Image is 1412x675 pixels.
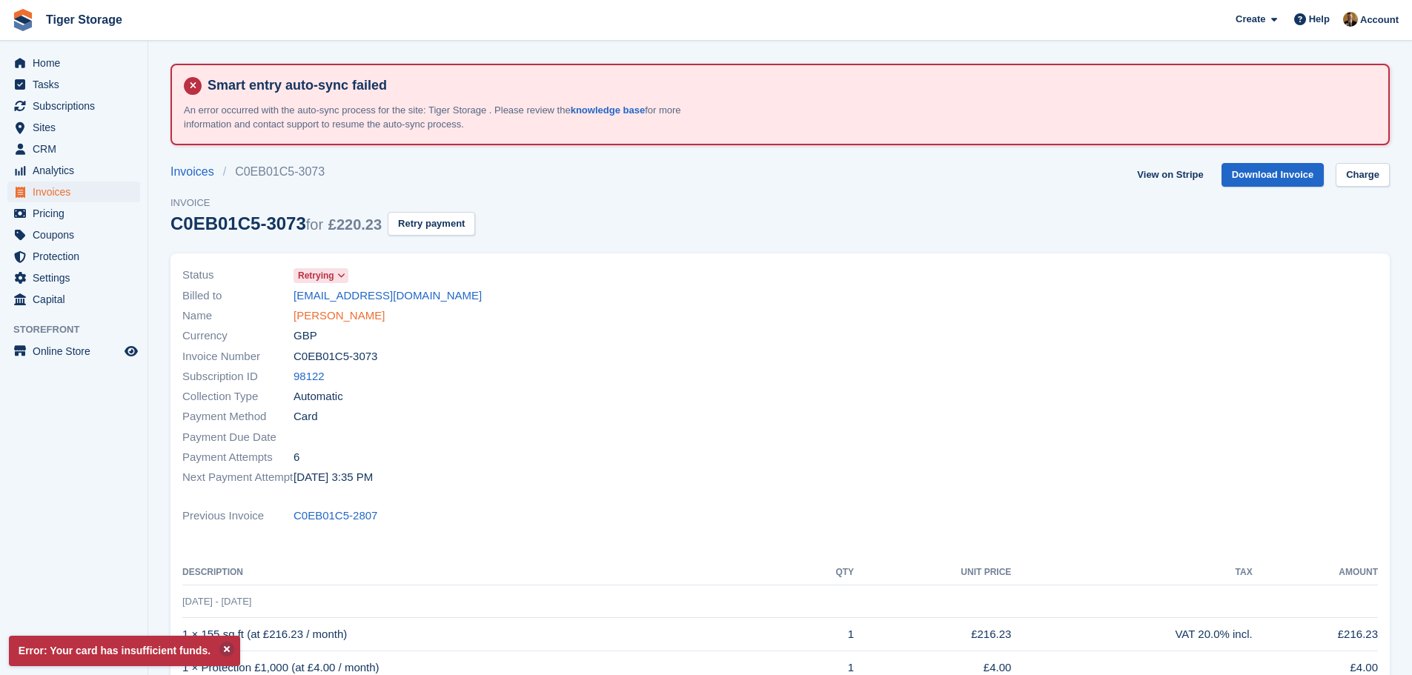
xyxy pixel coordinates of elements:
[1309,12,1330,27] span: Help
[182,287,294,305] span: Billed to
[33,203,122,224] span: Pricing
[122,342,140,360] a: Preview store
[294,307,385,325] a: [PERSON_NAME]
[13,322,148,337] span: Storefront
[7,289,140,310] a: menu
[33,246,122,267] span: Protection
[182,618,797,651] td: 1 × 155 sq ft (at £216.23 / month)
[7,96,140,116] a: menu
[182,348,294,365] span: Invoice Number
[1131,163,1209,187] a: View on Stripe
[182,469,294,486] span: Next Payment Attempt
[33,117,122,138] span: Sites
[7,225,140,245] a: menu
[33,267,122,288] span: Settings
[182,508,294,525] span: Previous Invoice
[33,225,122,245] span: Coupons
[170,196,475,210] span: Invoice
[182,449,294,466] span: Payment Attempts
[294,267,348,284] a: Retrying
[170,163,223,181] a: Invoices
[294,449,299,466] span: 6
[854,561,1011,585] th: Unit Price
[170,213,382,233] div: C0EB01C5-3073
[854,618,1011,651] td: £216.23
[182,596,251,607] span: [DATE] - [DATE]
[294,469,373,486] time: 2025-09-05 14:35:12 UTC
[1336,163,1390,187] a: Charge
[7,53,140,73] a: menu
[33,182,122,202] span: Invoices
[294,327,317,345] span: GBP
[7,182,140,202] a: menu
[1360,13,1399,27] span: Account
[1222,163,1325,187] a: Download Invoice
[182,327,294,345] span: Currency
[182,408,294,425] span: Payment Method
[797,618,854,651] td: 1
[294,508,377,525] a: C0EB01C5-2807
[33,74,122,95] span: Tasks
[182,307,294,325] span: Name
[182,267,294,284] span: Status
[7,74,140,95] a: menu
[7,203,140,224] a: menu
[33,341,122,362] span: Online Store
[33,53,122,73] span: Home
[7,117,140,138] a: menu
[294,348,377,365] span: C0EB01C5-3073
[33,96,122,116] span: Subscriptions
[182,388,294,405] span: Collection Type
[1011,561,1252,585] th: Tax
[294,368,325,385] a: 98122
[9,636,240,666] p: Error: Your card has insufficient funds.
[7,139,140,159] a: menu
[33,139,122,159] span: CRM
[7,160,140,181] a: menu
[7,246,140,267] a: menu
[1253,561,1378,585] th: Amount
[797,561,854,585] th: QTY
[33,160,122,181] span: Analytics
[7,267,140,288] a: menu
[306,216,323,233] span: for
[182,368,294,385] span: Subscription ID
[1236,12,1265,27] span: Create
[571,104,645,116] a: knowledge base
[33,289,122,310] span: Capital
[294,287,482,305] a: [EMAIL_ADDRESS][DOMAIN_NAME]
[298,269,334,282] span: Retrying
[12,9,34,31] img: stora-icon-8386f47178a22dfd0bd8f6a31ec36ba5ce8667c1dd55bd0f319d3a0aa187defe.svg
[294,408,318,425] span: Card
[202,77,1376,94] h4: Smart entry auto-sync failed
[170,163,475,181] nav: breadcrumbs
[182,429,294,446] span: Payment Due Date
[1253,618,1378,651] td: £216.23
[1343,12,1358,27] img: Adam Herbert
[40,7,128,32] a: Tiger Storage
[7,341,140,362] a: menu
[182,561,797,585] th: Description
[294,388,343,405] span: Automatic
[184,103,703,132] p: An error occurred with the auto-sync process for the site: Tiger Storage . Please review the for ...
[1011,626,1252,643] div: VAT 20.0% incl.
[388,212,475,236] button: Retry payment
[328,216,382,233] span: £220.23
